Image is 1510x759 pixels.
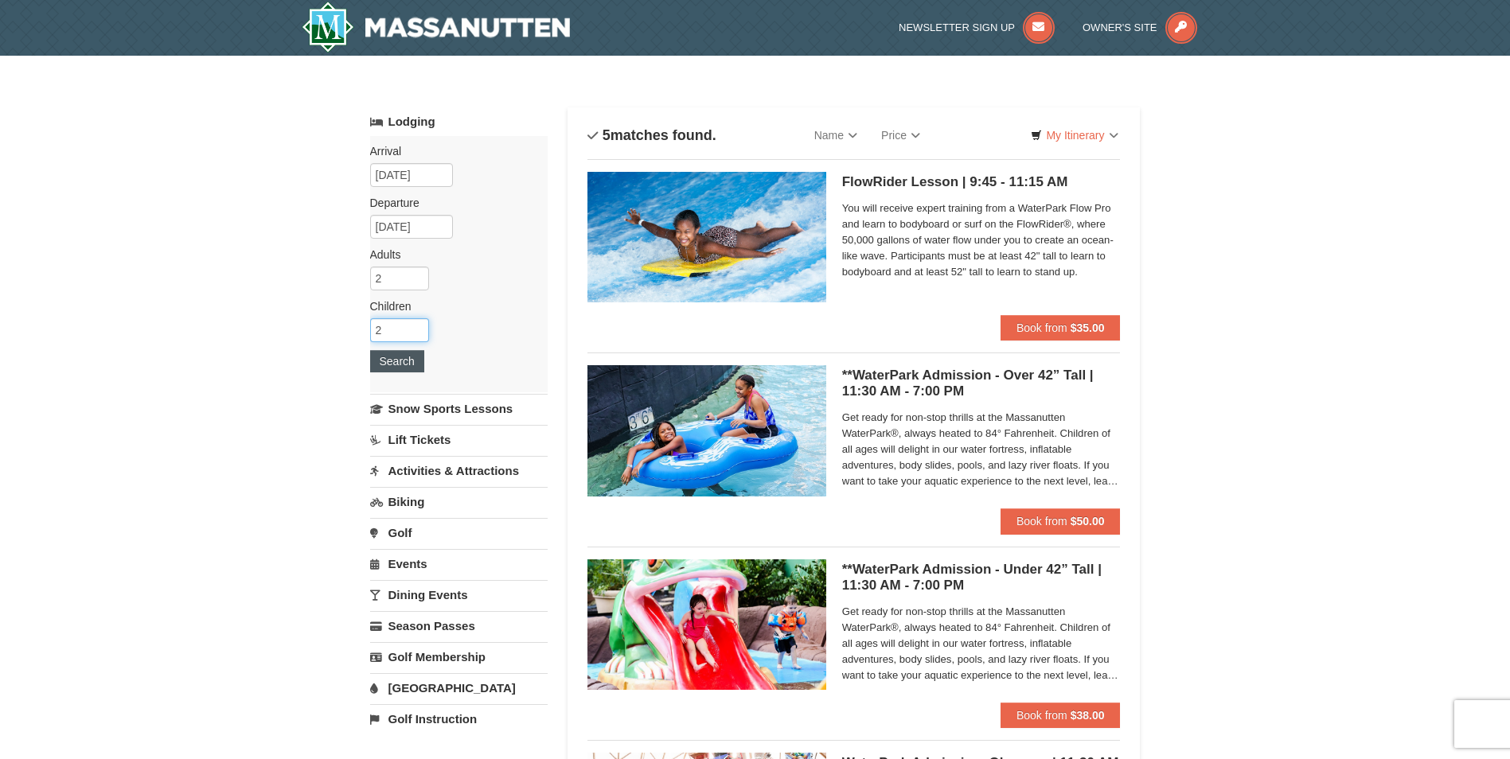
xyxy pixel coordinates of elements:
[1020,123,1128,147] a: My Itinerary
[842,200,1121,280] span: You will receive expert training from a WaterPark Flow Pro and learn to bodyboard or surf on the ...
[869,119,932,151] a: Price
[899,21,1015,33] span: Newsletter Sign Up
[370,107,548,136] a: Lodging
[842,562,1121,594] h5: **WaterPark Admission - Under 42” Tall | 11:30 AM - 7:00 PM
[1071,515,1105,527] strong: $50.00
[302,2,571,53] a: Massanutten Resort
[1016,709,1067,722] span: Book from
[842,604,1121,683] span: Get ready for non-stop thrills at the Massanutten WaterPark®, always heated to 84° Fahrenheit. Ch...
[370,673,548,703] a: [GEOGRAPHIC_DATA]
[370,247,536,263] label: Adults
[370,425,548,454] a: Lift Tickets
[370,549,548,578] a: Events
[1001,703,1121,728] button: Book from $38.00
[302,2,571,53] img: Massanutten Resort Logo
[370,394,548,423] a: Snow Sports Lessons
[842,368,1121,399] h5: **WaterPark Admission - Over 42” Tall | 11:30 AM - 7:00 PM
[370,642,548,671] a: Golf Membership
[603,127,611,143] span: 5
[1083,21,1197,33] a: Owner's Site
[587,365,826,496] img: 6619917-720-80b70c28.jpg
[899,21,1055,33] a: Newsletter Sign Up
[1083,21,1157,33] span: Owner's Site
[370,298,536,314] label: Children
[1001,315,1121,341] button: Book from $35.00
[587,172,826,302] img: 6619917-216-363963c7.jpg
[370,487,548,516] a: Biking
[370,143,536,159] label: Arrival
[1071,321,1105,334] strong: $35.00
[370,611,548,640] a: Season Passes
[802,119,869,151] a: Name
[370,518,548,547] a: Golf
[1001,508,1121,534] button: Book from $50.00
[370,350,424,372] button: Search
[587,127,716,143] h4: matches found.
[842,410,1121,489] span: Get ready for non-stop thrills at the Massanutten WaterPark®, always heated to 84° Fahrenheit. Ch...
[1071,709,1105,722] strong: $38.00
[1016,515,1067,527] span: Book from
[370,704,548,734] a: Golf Instruction
[1016,321,1067,334] span: Book from
[370,195,536,211] label: Departure
[842,174,1121,190] h5: FlowRider Lesson | 9:45 - 11:15 AM
[370,580,548,609] a: Dining Events
[587,559,826,690] img: 6619917-732-e1c471e4.jpg
[370,456,548,485] a: Activities & Attractions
